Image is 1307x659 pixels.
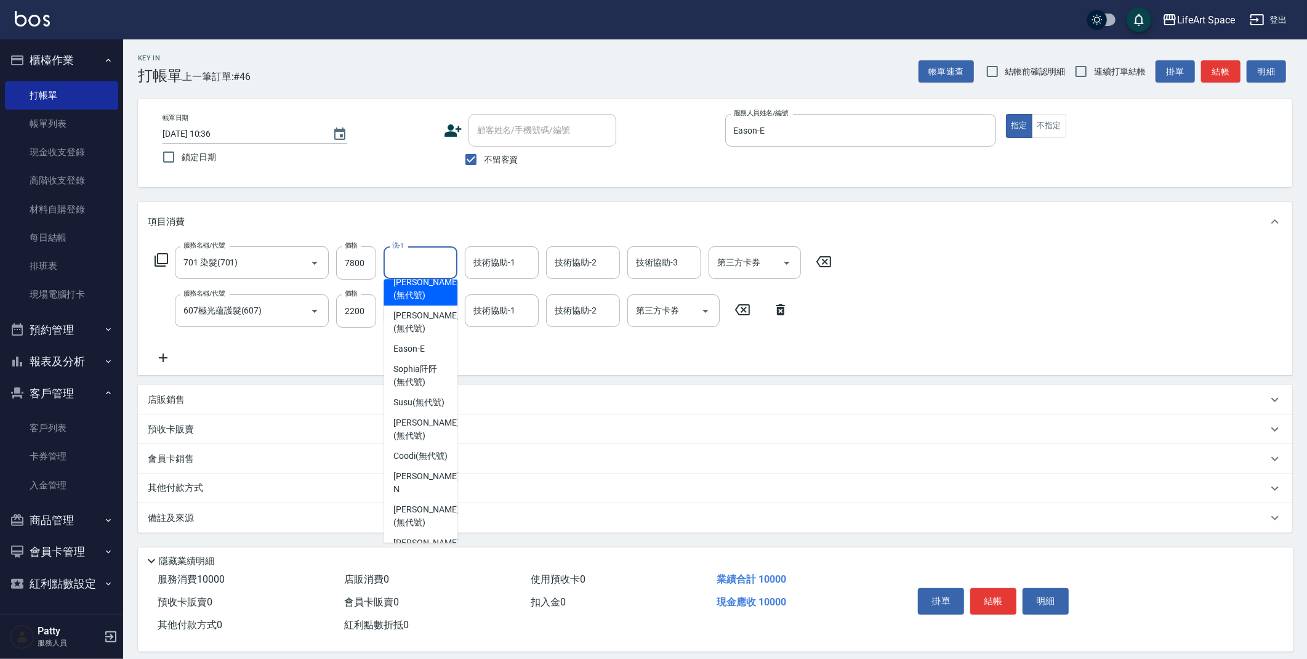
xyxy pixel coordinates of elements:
[5,44,118,76] button: 櫃檯作業
[138,54,182,62] h2: Key In
[15,11,50,26] img: Logo
[5,81,118,110] a: 打帳單
[393,363,448,389] span: Sophia阡阡 (無代號)
[696,301,715,321] button: Open
[344,619,409,631] span: 紅利點數折抵 0
[5,110,118,138] a: 帳單列表
[717,573,786,585] span: 業績合計 10000
[1156,60,1195,83] button: 掛單
[393,536,459,562] span: [PERSON_NAME] (無代號)
[1247,60,1286,83] button: 明細
[183,289,225,298] label: 服務名稱/代號
[734,108,788,118] label: 服務人員姓名/編號
[393,396,444,409] span: Susu (無代號)
[5,346,118,378] button: 報表及分析
[1094,65,1146,78] span: 連續打單結帳
[163,113,188,123] label: 帳單日期
[305,301,324,321] button: Open
[393,276,459,302] span: [PERSON_NAME] (無代號)
[305,253,324,273] button: Open
[717,596,786,608] span: 現金應收 10000
[5,471,118,499] a: 入金管理
[393,342,425,355] span: Eason -E
[1032,114,1066,138] button: 不指定
[777,253,797,273] button: Open
[393,503,459,529] span: [PERSON_NAME] (無代號)
[1177,12,1235,28] div: LifeArt Space
[5,195,118,224] a: 材料自購登錄
[138,67,182,84] h3: 打帳單
[148,423,194,436] p: 預收卡販賣
[393,309,459,335] span: [PERSON_NAME] (無代號)
[1245,9,1292,31] button: 登出
[5,442,118,471] a: 卡券管理
[5,224,118,252] a: 每日結帳
[5,414,118,442] a: 客戶列表
[344,573,389,585] span: 店販消費 0
[148,482,209,495] p: 其他付款方式
[182,151,216,164] span: 鎖定日期
[531,573,585,585] span: 使用預收卡 0
[1023,588,1069,614] button: 明細
[484,153,518,166] span: 不留客資
[345,289,358,298] label: 價格
[148,453,194,466] p: 會員卡銷售
[159,555,214,568] p: 隱藏業績明細
[393,450,448,463] span: Coodi (無代號)
[10,625,34,649] img: Person
[138,444,1292,474] div: 會員卡銷售
[138,414,1292,444] div: 預收卡販賣
[5,252,118,280] a: 排班表
[5,504,118,536] button: 商品管理
[5,378,118,410] button: 客戶管理
[38,637,100,649] p: 服務人員
[158,596,212,608] span: 預收卡販賣 0
[138,474,1292,503] div: 其他付款方式
[393,416,459,442] span: [PERSON_NAME] (無代號)
[1201,60,1241,83] button: 結帳
[1005,65,1066,78] span: 結帳前確認明細
[5,138,118,166] a: 現金收支登錄
[393,470,461,496] span: [PERSON_NAME] -N
[5,536,118,568] button: 會員卡管理
[392,241,404,250] label: 洗-1
[5,280,118,309] a: 現場電腦打卡
[148,216,185,228] p: 項目消費
[38,625,100,637] h5: Patty
[345,241,358,250] label: 價格
[325,119,355,149] button: Choose date, selected date is 2025-08-16
[183,241,225,250] label: 服務名稱/代號
[138,503,1292,533] div: 備註及來源
[5,568,118,600] button: 紅利點數設定
[344,596,399,608] span: 會員卡販賣 0
[531,596,566,608] span: 扣入金 0
[5,166,118,195] a: 高階收支登錄
[148,512,194,525] p: 備註及來源
[1127,7,1151,32] button: save
[148,394,185,406] p: 店販銷售
[919,60,974,83] button: 帳單速查
[138,385,1292,414] div: 店販銷售
[163,124,320,144] input: YYYY/MM/DD hh:mm
[158,573,225,585] span: 服務消費 10000
[970,588,1016,614] button: 結帳
[1006,114,1032,138] button: 指定
[1157,7,1240,33] button: LifeArt Space
[158,619,222,631] span: 其他付款方式 0
[5,314,118,346] button: 預約管理
[138,202,1292,241] div: 項目消費
[918,588,964,614] button: 掛單
[182,69,251,84] span: 上一筆訂單:#46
